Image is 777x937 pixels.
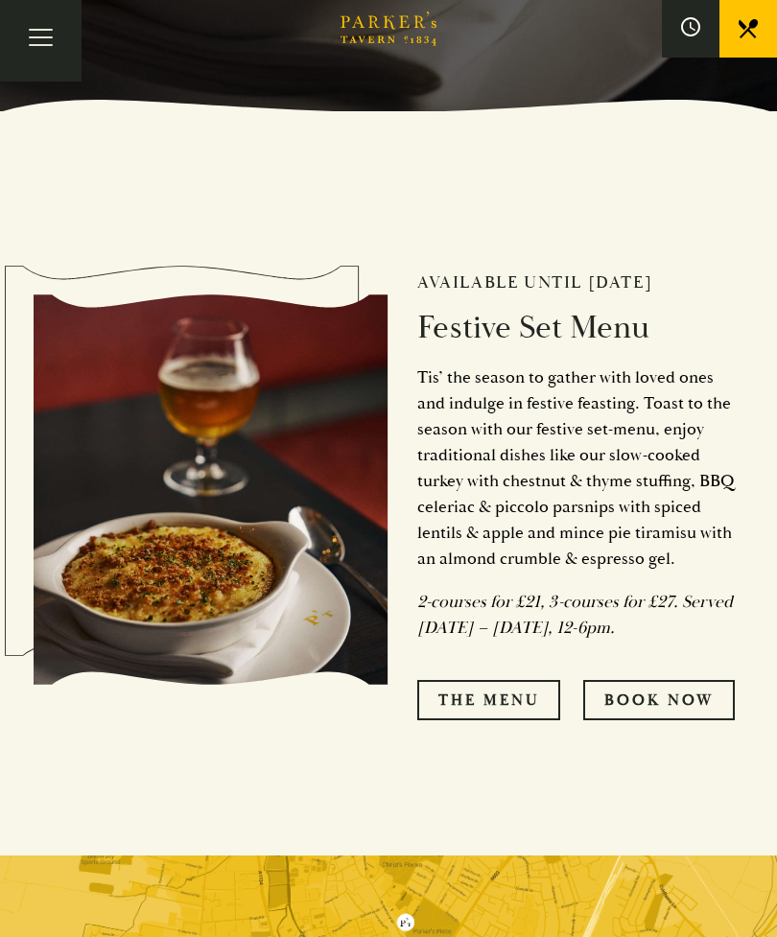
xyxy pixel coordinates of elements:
[417,591,733,639] em: 2-courses for £21, 3-courses for £27. Served [DATE] – [DATE], 12-6pm.
[417,364,743,572] p: Tis’ the season to gather with loved ones and indulge in festive feasting. Toast to the season wi...
[583,680,735,720] a: Book Now
[417,308,743,347] h2: Festive Set Menu
[417,680,560,720] a: The Menu
[417,272,743,293] h2: Available until [DATE]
